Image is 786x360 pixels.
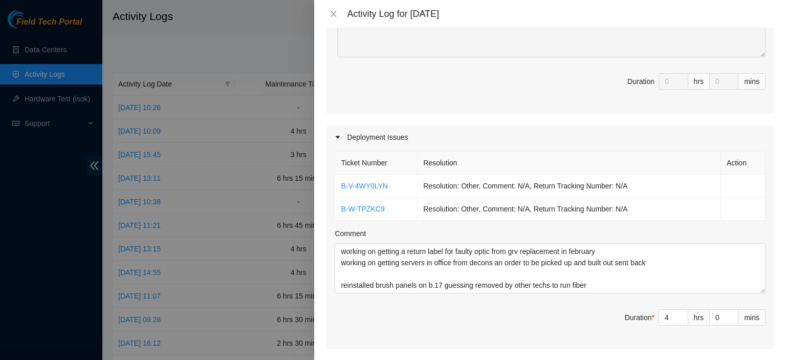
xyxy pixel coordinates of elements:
[330,10,338,18] span: close
[337,7,766,57] textarea: Comment
[335,243,766,293] textarea: Comment
[688,73,710,90] div: hrs
[627,76,654,87] div: Duration
[721,152,766,175] th: Action
[418,175,721,198] td: Resolution: Other, Comment: N/A, Return Tracking Number: N/A
[335,228,366,239] label: Comment
[738,73,766,90] div: mins
[418,152,721,175] th: Resolution
[418,198,721,221] td: Resolution: Other, Comment: N/A, Return Tracking Number: N/A
[341,205,384,213] a: B-W-TPZKC9
[326,125,774,149] div: Deployment Issues
[347,8,774,19] div: Activity Log for [DATE]
[335,152,418,175] th: Ticket Number
[341,182,388,190] a: B-V-4WY0LYN
[326,9,341,19] button: Close
[625,312,654,323] div: Duration
[738,309,766,326] div: mins
[688,309,710,326] div: hrs
[335,134,341,140] span: caret-right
